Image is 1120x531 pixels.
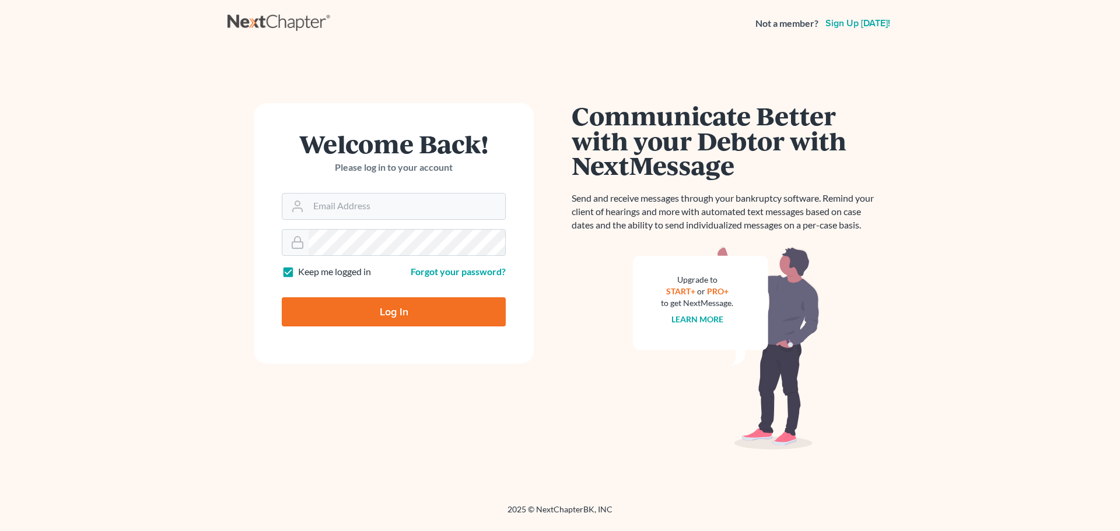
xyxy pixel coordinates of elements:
[282,131,506,156] h1: Welcome Back!
[282,161,506,174] p: Please log in to your account
[572,192,881,232] p: Send and receive messages through your bankruptcy software. Remind your client of hearings and mo...
[282,297,506,326] input: Log In
[228,504,892,525] div: 2025 © NextChapterBK, INC
[697,286,705,296] span: or
[661,274,733,286] div: Upgrade to
[666,286,695,296] a: START+
[661,297,733,309] div: to get NextMessage.
[823,19,892,28] a: Sign up [DATE]!
[755,17,818,30] strong: Not a member?
[309,194,505,219] input: Email Address
[633,246,820,450] img: nextmessage_bg-59042aed3d76b12b5cd301f8e5b87938c9018125f34e5fa2b7a6b67550977c72.svg
[298,265,371,279] label: Keep me logged in
[572,103,881,178] h1: Communicate Better with your Debtor with NextMessage
[707,286,729,296] a: PRO+
[671,314,723,324] a: Learn more
[411,266,506,277] a: Forgot your password?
